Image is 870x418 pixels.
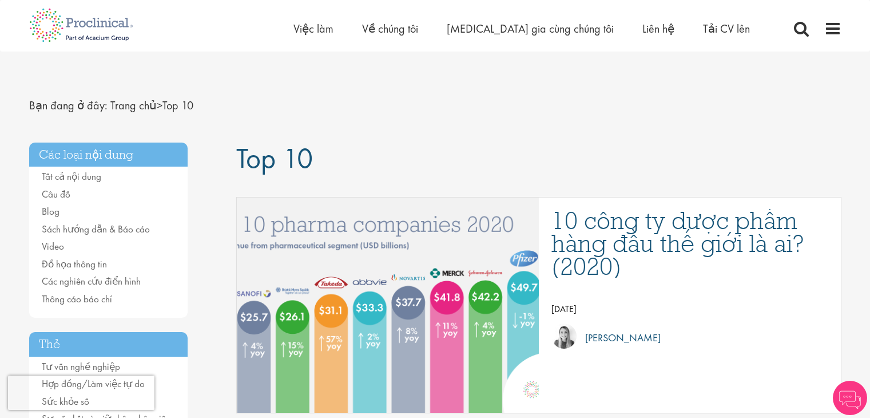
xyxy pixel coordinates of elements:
a: Câu đố [42,188,70,200]
img: 10 công ty dược phẩm hàng đầu - 2020 [181,198,595,413]
font: [DATE] [551,303,577,315]
font: Thẻ [39,336,60,352]
a: Hannah Burke [PERSON_NAME] [551,324,829,352]
font: Bạn đang ở đây: [29,98,108,113]
a: Thông cáo báo chí [42,293,112,305]
a: Tất cả nội dung [42,170,101,183]
a: Liên hệ [642,21,674,36]
a: 10 công ty dược phẩm hàng đầu thế giới là ai? (2020) [551,209,829,278]
a: Sách hướng dẫn & Báo cáo [42,223,150,235]
a: Việc làm [293,21,333,36]
a: liên kết breadcrumb [110,98,157,113]
a: Blog [42,205,59,218]
font: > [157,98,162,113]
a: Về chúng tôi [362,21,418,36]
a: Các nghiên cứu điển hình [42,275,141,287]
a: Tải CV lên [703,21,750,36]
font: Các loại nội dung [39,147,133,162]
font: 10 công ty dược phẩm hàng đầu thế giới là ai? (2020) [551,205,804,282]
a: Liên kết đến một bài đăng [237,198,539,413]
img: Hannah Burke [551,324,577,349]
font: Top 10 [162,98,193,113]
a: Video [42,240,64,253]
a: [MEDICAL_DATA] gia cùng chúng tôi [447,21,614,36]
a: Tư vấn nghề nghiệp [42,360,120,373]
img: Trò chuyện với bot [833,381,867,415]
font: Top 10 [236,140,313,176]
font: Trang chủ [110,98,157,113]
a: Đồ họa thông tin [42,258,107,270]
iframe: reCAPTCHA [8,376,154,410]
font: [PERSON_NAME] [585,331,661,344]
